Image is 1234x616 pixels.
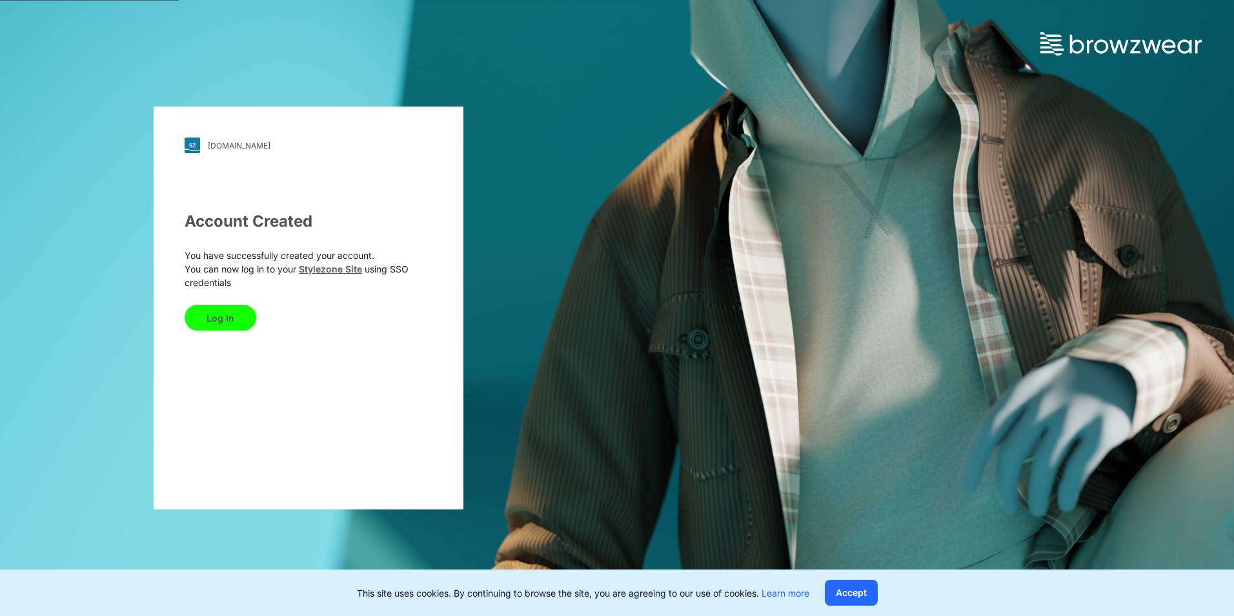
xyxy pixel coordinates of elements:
div: [DOMAIN_NAME] [208,141,270,150]
button: Accept [825,580,878,606]
p: You have successfully created your account. [185,249,432,262]
img: browzwear-logo.73288ffb.svg [1040,32,1202,56]
p: This site uses cookies. By continuing to browse the site, you are agreeing to our use of cookies. [357,586,809,600]
button: Log In [185,305,256,331]
div: Account Created [185,210,432,233]
a: Learn more [762,588,809,599]
img: svg+xml;base64,PHN2ZyB3aWR0aD0iMjgiIGhlaWdodD0iMjgiIHZpZXdCb3g9IjAgMCAyOCAyOCIgZmlsbD0ibm9uZSIgeG... [185,138,200,153]
a: Stylezone Site [299,263,362,274]
a: [DOMAIN_NAME] [185,138,432,153]
p: You can now log in to your using SSO credentials [185,262,432,289]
